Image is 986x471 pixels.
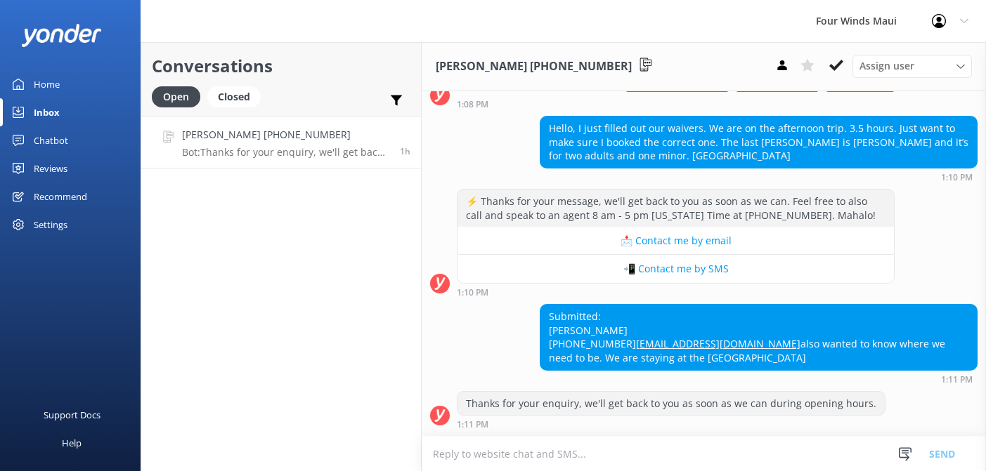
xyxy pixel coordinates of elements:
a: [EMAIL_ADDRESS][DOMAIN_NAME] [636,337,800,350]
div: Closed [207,86,261,107]
div: Aug 26 2025 01:08pm (UTC -10:00) Pacific/Honolulu [457,99,895,109]
div: Support Docs [44,401,100,429]
h3: [PERSON_NAME] [PHONE_NUMBER] [436,58,632,76]
div: Recommend [34,183,87,211]
div: Chatbot [34,126,68,154]
div: Open [152,86,200,107]
div: Hello, I just filled out our waivers. We are on the afternoon trip. 3.5 hours. Just want to make ... [540,117,977,168]
div: Help [62,429,82,457]
a: Closed [207,88,268,104]
div: Submitted: [PERSON_NAME] [PHONE_NUMBER] also wanted to know where we need to be. We are staying a... [540,305,977,369]
strong: 1:10 PM [457,288,488,297]
strong: 1:11 PM [457,420,488,429]
div: ⚡ Thanks for your message, we'll get back to you as soon as we can. Feel free to also call and sp... [458,190,894,227]
div: Assign User [852,55,972,77]
div: Home [34,70,60,98]
div: Inbox [34,98,60,126]
h2: Conversations [152,53,410,79]
strong: 1:10 PM [941,173,973,182]
p: Bot: Thanks for your enquiry, we'll get back to you as soon as we can during opening hours. [182,146,389,159]
img: yonder-white-logo.png [21,24,102,47]
span: Aug 26 2025 01:11pm (UTC -10:00) Pacific/Honolulu [400,145,410,157]
button: 📲 Contact me by SMS [458,255,894,283]
strong: 1:11 PM [941,376,973,384]
div: Thanks for your enquiry, we'll get back to you as soon as we can during opening hours. [458,392,885,416]
button: 📩 Contact me by email [458,227,894,255]
div: Settings [34,211,67,239]
h4: [PERSON_NAME] [PHONE_NUMBER] [182,127,389,142]
div: Aug 26 2025 01:11pm (UTC -10:00) Pacific/Honolulu [457,419,886,429]
a: [PERSON_NAME] [PHONE_NUMBER]Bot:Thanks for your enquiry, we'll get back to you as soon as we can ... [141,116,421,168]
a: Open [152,88,207,104]
div: Aug 26 2025 01:10pm (UTC -10:00) Pacific/Honolulu [540,172,978,182]
span: Assign user [859,58,914,74]
strong: 1:08 PM [457,100,488,109]
div: Reviews [34,154,67,183]
div: Aug 26 2025 01:10pm (UTC -10:00) Pacific/Honolulu [457,287,895,297]
div: Aug 26 2025 01:11pm (UTC -10:00) Pacific/Honolulu [540,374,978,384]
